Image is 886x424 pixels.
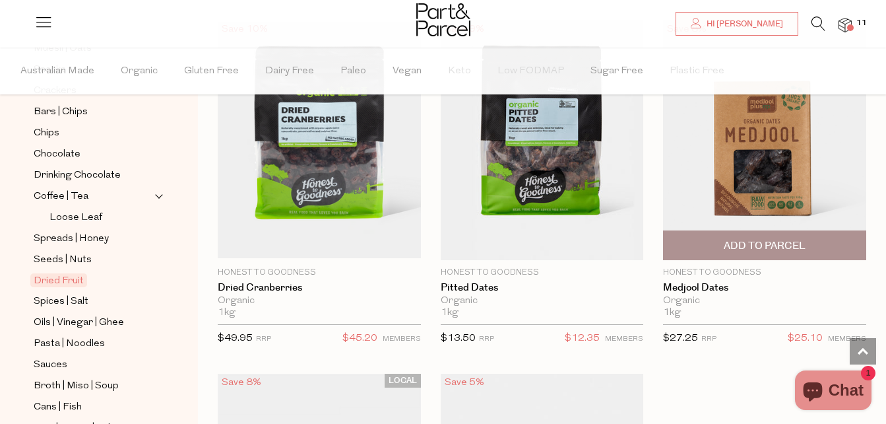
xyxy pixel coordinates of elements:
div: Save 8% [218,374,265,392]
span: Add To Parcel [724,239,806,253]
small: MEMBERS [605,336,643,343]
span: Oils | Vinegar | Ghee [34,315,124,331]
span: Vegan [393,48,422,94]
a: Loose Leaf [49,209,154,226]
span: Bars | Chips [34,104,88,120]
a: Chips [34,125,154,141]
p: Honest to Goodness [663,267,866,279]
a: Bars | Chips [34,104,154,120]
inbox-online-store-chat: Shopify online store chat [791,371,875,413]
span: $27.25 [663,334,698,343]
a: Pasta | Noodles [34,336,154,352]
span: Organic [121,48,158,94]
span: Loose Leaf [49,210,102,226]
span: Plastic Free [670,48,724,94]
img: Part&Parcel [416,3,470,36]
span: Australian Made [20,48,94,94]
div: Organic [218,295,421,307]
a: Broth | Miso | Soup [34,378,154,394]
span: Pasta | Noodles [34,336,105,352]
span: Spreads | Honey [34,231,109,247]
small: RRP [701,336,716,343]
span: 1kg [441,307,459,319]
img: Dried Cranberries [218,22,421,258]
span: Cans | Fish [34,400,82,415]
img: Medjool Dates [663,20,866,260]
span: 1kg [663,307,681,319]
span: $13.50 [441,334,476,343]
span: Spices | Salt [34,294,88,310]
span: Drinking Chocolate [34,168,121,184]
span: Paleo [340,48,366,94]
small: RRP [256,336,271,343]
div: Save 5% [441,374,488,392]
a: Spreads | Honey [34,230,154,247]
span: Chocolate [34,147,80,162]
button: Expand/Collapse Coffee | Tea [154,188,164,204]
a: Sauces [34,357,154,373]
span: Dried Fruit [30,273,87,287]
span: $12.35 [565,330,600,347]
a: Cans | Fish [34,399,154,415]
span: Dairy Free [265,48,314,94]
span: Chips [34,125,59,141]
span: $49.95 [218,334,253,343]
button: Add To Parcel [663,230,866,260]
a: Hi [PERSON_NAME] [676,12,798,36]
span: Hi [PERSON_NAME] [703,18,783,30]
a: Chocolate [34,146,154,162]
span: Sugar Free [590,48,643,94]
span: Keto [448,48,471,94]
p: Honest to Goodness [441,267,644,279]
a: 11 [839,18,852,32]
small: MEMBERS [383,336,421,343]
a: Pitted Dates [441,282,644,294]
a: Dried Fruit [34,273,154,289]
a: Dried Cranberries [218,282,421,294]
span: 1kg [218,307,236,319]
a: Spices | Salt [34,293,154,310]
a: Coffee | Tea [34,188,154,205]
span: $25.10 [788,330,823,347]
div: Organic [663,295,866,307]
p: Honest to Goodness [218,267,421,279]
span: Coffee | Tea [34,189,88,205]
span: Seeds | Nuts [34,252,92,268]
img: Pitted Dates [441,20,644,260]
small: RRP [479,336,494,343]
span: LOCAL [385,374,421,388]
span: Sauces [34,357,67,373]
a: Drinking Chocolate [34,167,154,184]
span: Broth | Miso | Soup [34,378,119,394]
span: Gluten Free [184,48,239,94]
small: MEMBERS [828,336,866,343]
span: $45.20 [342,330,377,347]
a: Oils | Vinegar | Ghee [34,314,154,331]
a: Medjool Dates [663,282,866,294]
span: Low FODMAP [497,48,564,94]
a: Seeds | Nuts [34,252,154,268]
div: Organic [441,295,644,307]
span: 11 [853,17,870,29]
